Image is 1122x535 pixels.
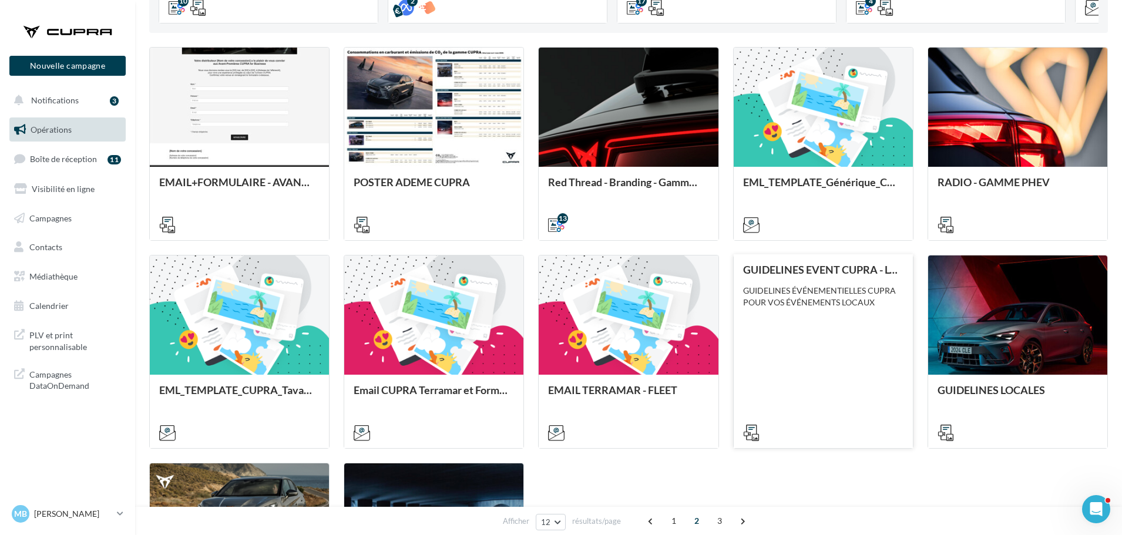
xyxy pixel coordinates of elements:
[7,264,128,289] a: Médiathèque
[7,362,128,396] a: Campagnes DataOnDemand
[7,294,128,318] a: Calendrier
[354,176,514,200] div: POSTER ADEME CUPRA
[14,508,27,520] span: MB
[7,88,123,113] button: Notifications 3
[664,512,683,530] span: 1
[1082,495,1110,523] iframe: Intercom live chat
[572,516,621,527] span: résultats/page
[29,366,121,392] span: Campagnes DataOnDemand
[7,235,128,260] a: Contacts
[32,184,95,194] span: Visibilité en ligne
[7,322,128,357] a: PLV et print personnalisable
[7,146,128,171] a: Boîte de réception11
[29,327,121,352] span: PLV et print personnalisable
[29,213,72,223] span: Campagnes
[7,206,128,231] a: Campagnes
[687,512,706,530] span: 2
[29,271,78,281] span: Médiathèque
[31,95,79,105] span: Notifications
[536,514,566,530] button: 12
[9,56,126,76] button: Nouvelle campagne
[743,285,903,308] div: GUIDELINES ÉVÉNEMENTIELLES CUPRA POUR VOS ÉVÉNEMENTS LOCAUX
[710,512,729,530] span: 3
[938,176,1098,200] div: RADIO - GAMME PHEV
[503,516,529,527] span: Afficher
[159,176,320,200] div: EMAIL+FORMULAIRE - AVANT-PREMIERES CUPRA FOR BUSINESS (VENTES PRIVEES)
[110,96,119,106] div: 3
[548,384,708,408] div: EMAIL TERRAMAR - FLEET
[743,176,903,200] div: EML_TEMPLATE_Générique_CUPRA_Tavascan
[541,517,551,527] span: 12
[7,177,128,201] a: Visibilité en ligne
[34,508,112,520] p: [PERSON_NAME]
[7,117,128,142] a: Opérations
[938,384,1098,408] div: GUIDELINES LOCALES
[354,384,514,408] div: Email CUPRA Terramar et Formentor JPO Janv 2025
[31,125,72,134] span: Opérations
[743,264,903,275] div: GUIDELINES EVENT CUPRA - LOCAL
[557,213,568,224] div: 13
[29,301,69,311] span: Calendrier
[548,176,708,200] div: Red Thread - Branding - Gamme PHEV
[108,155,121,164] div: 11
[29,242,62,252] span: Contacts
[159,384,320,408] div: EML_TEMPLATE_CUPRA_Tavascan
[9,503,126,525] a: MB [PERSON_NAME]
[30,154,97,164] span: Boîte de réception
